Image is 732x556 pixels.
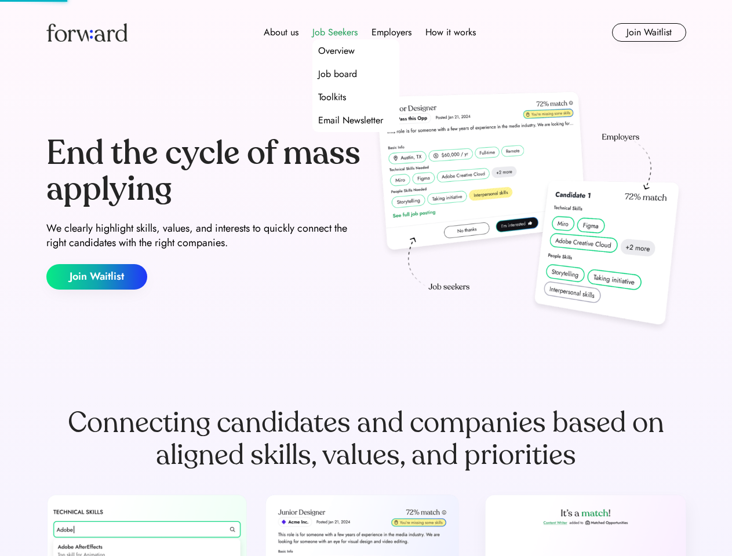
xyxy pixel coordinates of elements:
[46,221,362,250] div: We clearly highlight skills, values, and interests to quickly connect the right candidates with t...
[46,407,686,471] div: Connecting candidates and companies based on aligned skills, values, and priorities
[318,67,357,81] div: Job board
[318,90,346,104] div: Toolkits
[264,25,298,39] div: About us
[425,25,476,39] div: How it works
[46,264,147,290] button: Join Waitlist
[46,23,128,42] img: Forward logo
[318,44,355,58] div: Overview
[371,88,686,337] img: hero-image.png
[372,25,411,39] div: Employers
[46,136,362,207] div: End the cycle of mass applying
[612,23,686,42] button: Join Waitlist
[318,114,383,127] div: Email Newsletter
[312,25,358,39] div: Job Seekers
